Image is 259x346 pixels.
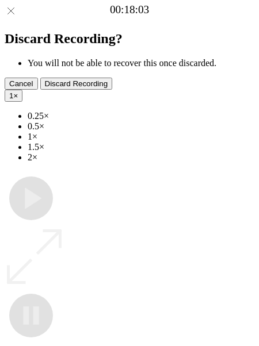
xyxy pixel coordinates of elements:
[40,78,113,90] button: Discard Recording
[9,91,13,100] span: 1
[28,121,254,132] li: 0.5×
[28,142,254,152] li: 1.5×
[28,58,254,68] li: You will not be able to recover this once discarded.
[110,3,149,16] a: 00:18:03
[28,111,254,121] li: 0.25×
[28,152,254,163] li: 2×
[5,90,22,102] button: 1×
[28,132,254,142] li: 1×
[5,78,38,90] button: Cancel
[5,31,254,47] h2: Discard Recording?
